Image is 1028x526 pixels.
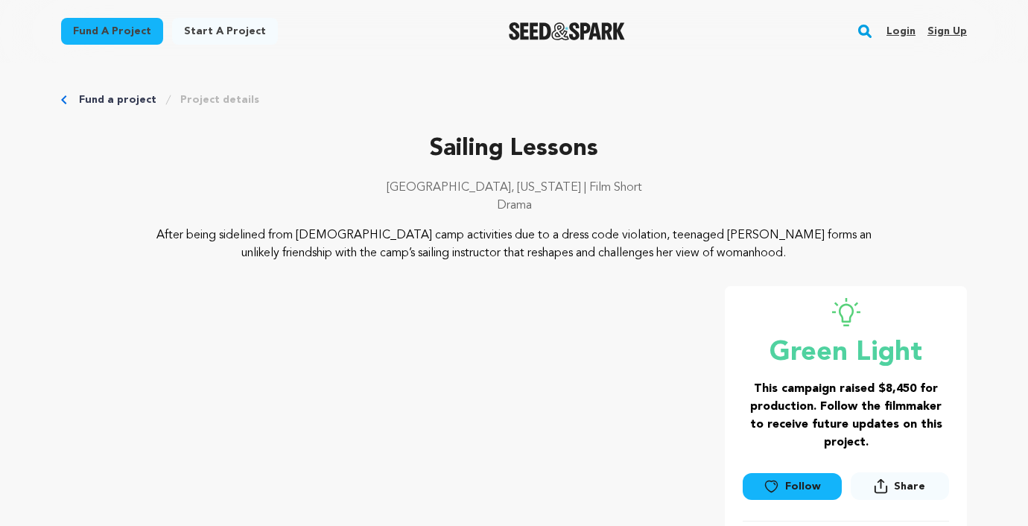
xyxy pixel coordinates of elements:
[61,18,163,45] a: Fund a project
[927,19,967,43] a: Sign up
[743,338,949,368] p: Green Light
[61,131,967,167] p: Sailing Lessons
[152,226,877,262] p: After being sidelined from [DEMOGRAPHIC_DATA] camp activities due to a dress code violation, teen...
[61,92,967,107] div: Breadcrumb
[894,479,925,494] span: Share
[743,473,841,500] a: Follow
[172,18,278,45] a: Start a project
[509,22,626,40] img: Seed&Spark Logo Dark Mode
[61,179,967,197] p: [GEOGRAPHIC_DATA], [US_STATE] | Film Short
[180,92,259,107] a: Project details
[851,472,949,500] button: Share
[61,197,967,215] p: Drama
[743,380,949,451] h3: This campaign raised $8,450 for production. Follow the filmmaker to receive future updates on thi...
[851,472,949,506] span: Share
[886,19,916,43] a: Login
[509,22,626,40] a: Seed&Spark Homepage
[79,92,156,107] a: Fund a project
